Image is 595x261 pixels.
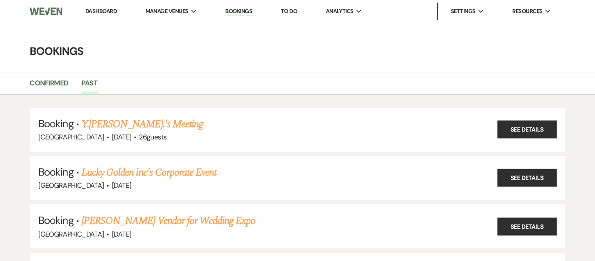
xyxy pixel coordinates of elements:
a: Y.[PERSON_NAME].'s Meeting [81,116,203,132]
span: [DATE] [112,132,131,142]
a: [PERSON_NAME] Vendor for Wedding Expo [81,213,255,229]
span: Analytics [326,7,354,16]
span: Booking [38,165,73,179]
span: Settings [451,7,476,16]
span: [GEOGRAPHIC_DATA] [38,181,104,190]
a: Confirmed [30,78,68,94]
span: [GEOGRAPHIC_DATA] [38,132,104,142]
span: Resources [512,7,542,16]
a: See Details [497,121,557,139]
a: See Details [497,217,557,235]
span: [DATE] [112,230,131,239]
span: Manage Venues [145,7,189,16]
a: See Details [497,169,557,187]
img: Weven Logo [30,2,62,20]
span: [GEOGRAPHIC_DATA] [38,230,104,239]
a: Lucky Golden inc's Corporate Event [81,165,216,180]
span: Booking [38,214,73,227]
span: Booking [38,117,73,130]
a: Dashboard [85,7,117,15]
span: 26 guests [139,132,166,142]
a: To Do [281,7,297,15]
span: [DATE] [112,181,131,190]
a: Bookings [225,7,252,16]
a: Past [81,78,98,94]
